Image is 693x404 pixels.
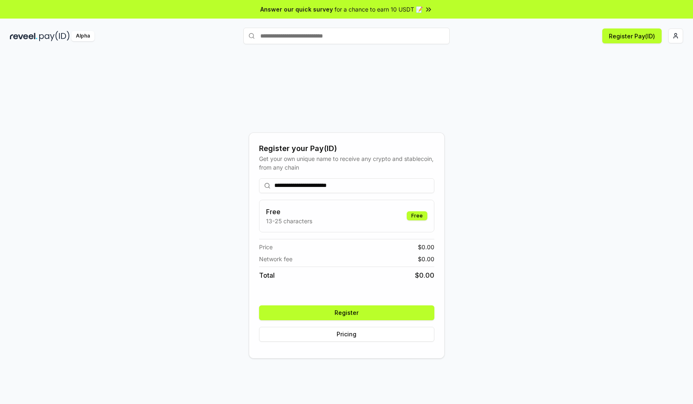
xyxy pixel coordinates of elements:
button: Register [259,305,434,320]
span: Answer our quick survey [260,5,333,14]
span: Total [259,270,275,280]
div: Free [407,211,427,220]
div: Get your own unique name to receive any crypto and stablecoin, from any chain [259,154,434,172]
img: pay_id [39,31,70,41]
p: 13-25 characters [266,217,312,225]
img: reveel_dark [10,31,38,41]
span: $ 0.00 [415,270,434,280]
h3: Free [266,207,312,217]
span: Network fee [259,255,292,263]
button: Register Pay(ID) [602,28,662,43]
span: $ 0.00 [418,243,434,251]
div: Alpha [71,31,94,41]
button: Pricing [259,327,434,342]
span: $ 0.00 [418,255,434,263]
span: for a chance to earn 10 USDT 📝 [335,5,423,14]
div: Register your Pay(ID) [259,143,434,154]
span: Price [259,243,273,251]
